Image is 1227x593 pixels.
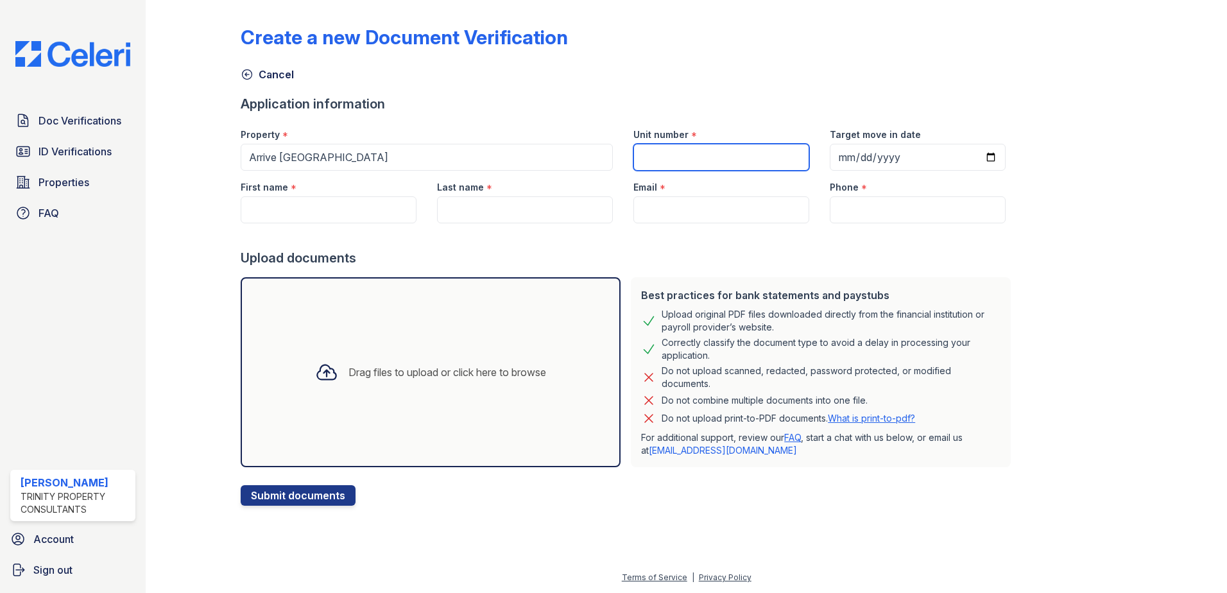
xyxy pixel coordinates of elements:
[622,572,687,582] a: Terms of Service
[830,181,859,194] label: Phone
[21,475,130,490] div: [PERSON_NAME]
[39,144,112,159] span: ID Verifications
[10,108,135,133] a: Doc Verifications
[10,139,135,164] a: ID Verifications
[39,175,89,190] span: Properties
[828,413,915,424] a: What is print-to-pdf?
[830,128,921,141] label: Target move in date
[241,128,280,141] label: Property
[662,336,1000,362] div: Correctly classify the document type to avoid a delay in processing your application.
[784,432,801,443] a: FAQ
[5,41,141,67] img: CE_Logo_Blue-a8612792a0a2168367f1c8372b55b34899dd931a85d93a1a3d3e32e68fde9ad4.png
[10,169,135,195] a: Properties
[39,205,59,221] span: FAQ
[241,181,288,194] label: First name
[662,365,1000,390] div: Do not upload scanned, redacted, password protected, or modified documents.
[39,113,121,128] span: Doc Verifications
[692,572,694,582] div: |
[662,308,1000,334] div: Upload original PDF files downloaded directly from the financial institution or payroll provider’...
[662,393,868,408] div: Do not combine multiple documents into one file.
[633,128,689,141] label: Unit number
[33,562,73,578] span: Sign out
[10,200,135,226] a: FAQ
[641,288,1000,303] div: Best practices for bank statements and paystubs
[241,249,1016,267] div: Upload documents
[641,431,1000,457] p: For additional support, review our , start a chat with us below, or email us at
[33,531,74,547] span: Account
[649,445,797,456] a: [EMAIL_ADDRESS][DOMAIN_NAME]
[699,572,751,582] a: Privacy Policy
[633,181,657,194] label: Email
[662,412,915,425] p: Do not upload print-to-PDF documents.
[241,95,1016,113] div: Application information
[5,557,141,583] a: Sign out
[5,526,141,552] a: Account
[241,26,568,49] div: Create a new Document Verification
[241,485,356,506] button: Submit documents
[241,67,294,82] a: Cancel
[21,490,130,516] div: Trinity Property Consultants
[348,365,546,380] div: Drag files to upload or click here to browse
[437,181,484,194] label: Last name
